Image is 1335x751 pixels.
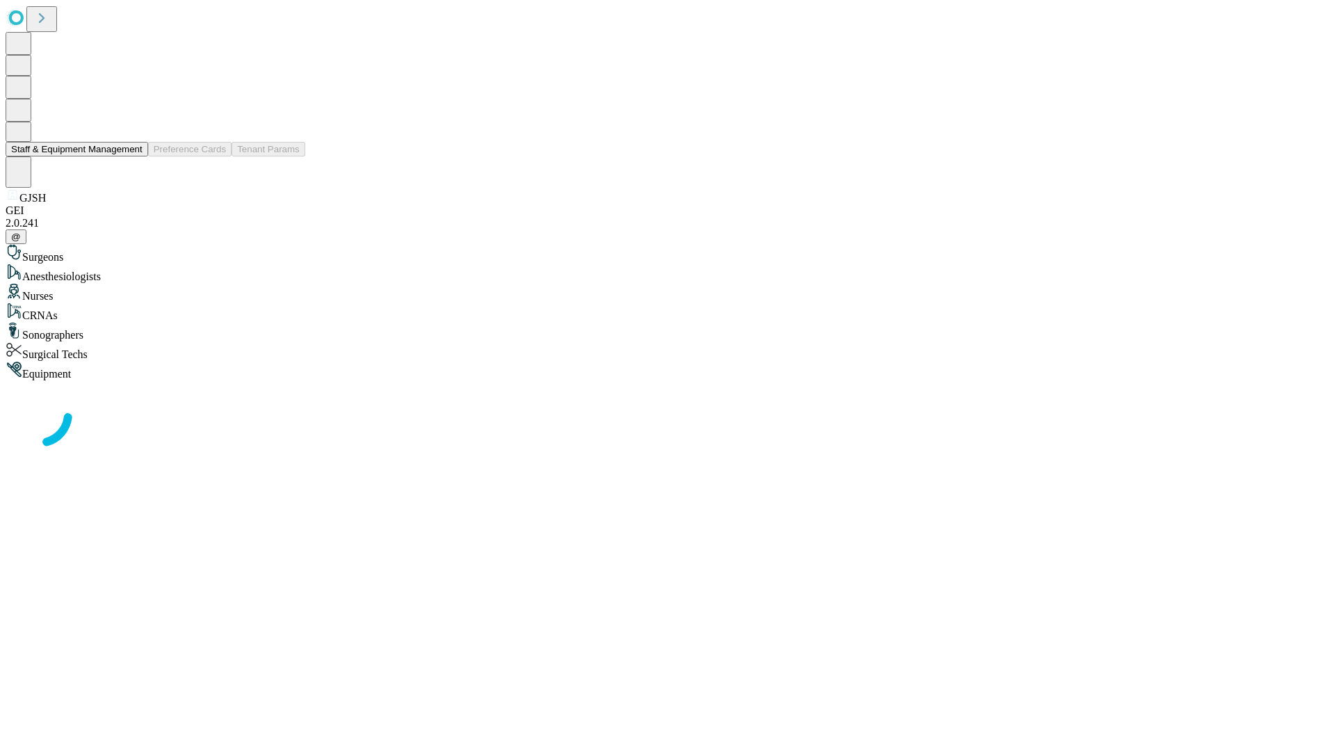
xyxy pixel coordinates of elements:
[6,142,148,156] button: Staff & Equipment Management
[6,229,26,244] button: @
[6,283,1329,302] div: Nurses
[19,192,46,204] span: GJSH
[6,217,1329,229] div: 2.0.241
[6,244,1329,264] div: Surgeons
[6,341,1329,361] div: Surgical Techs
[232,142,305,156] button: Tenant Params
[11,232,21,242] span: @
[148,142,232,156] button: Preference Cards
[6,322,1329,341] div: Sonographers
[6,302,1329,322] div: CRNAs
[6,361,1329,380] div: Equipment
[6,264,1329,283] div: Anesthesiologists
[6,204,1329,217] div: GEI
